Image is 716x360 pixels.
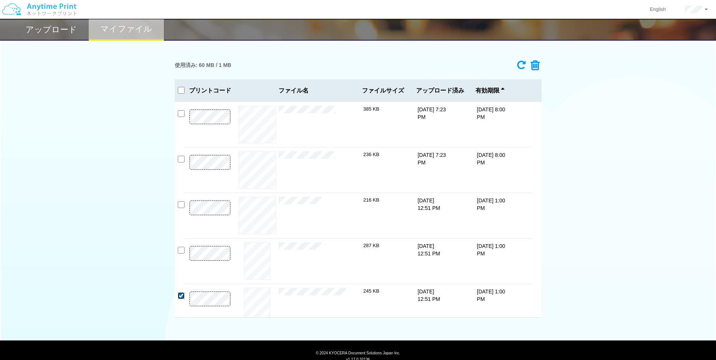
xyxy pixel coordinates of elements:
span: ファイルサイズ [362,87,405,94]
span: 216 KB [363,197,380,203]
p: [DATE] 1:00 PM [477,288,506,303]
span: 385 KB [363,106,380,112]
p: [DATE] 8:00 PM [477,151,506,166]
span: 287 KB [363,243,380,248]
p: [DATE] 12:51 PM [418,288,446,303]
p: [DATE] 8:00 PM [477,106,506,121]
span: © 2024 KYOCERA Document Solutions Japan Inc. [316,350,400,355]
span: 245 KB [363,288,380,294]
span: アップロード済み [416,87,464,94]
p: [DATE] 1:00 PM [477,197,506,212]
span: ファイル名 [279,87,359,94]
h3: プリントコード [184,87,236,94]
span: 236 KB [363,152,380,157]
p: [DATE] 7:23 PM [418,106,446,121]
p: [DATE] 12:51 PM [418,242,446,257]
h2: マイファイル [100,24,152,33]
h3: 使用済み: 60 MB / 1 MB [175,62,232,68]
p: [DATE] 7:23 PM [418,151,446,166]
p: [DATE] 12:51 PM [418,197,446,212]
span: 有効期限 [475,87,504,94]
p: [DATE] 1:00 PM [477,242,506,257]
h2: アップロード [26,25,77,34]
